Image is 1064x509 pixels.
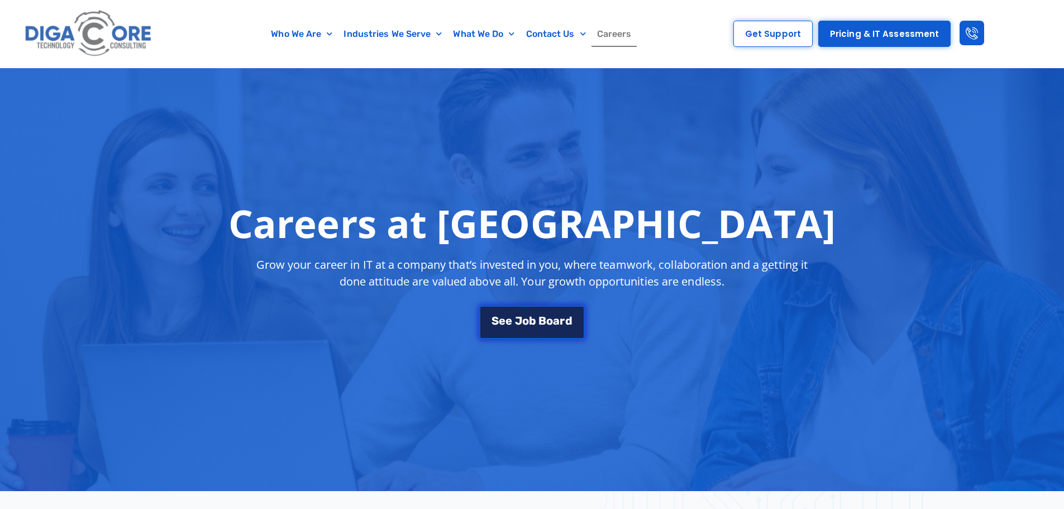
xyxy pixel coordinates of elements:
[447,21,520,47] a: What We Do
[515,313,522,325] span: J
[560,313,565,325] span: r
[529,313,536,325] span: b
[505,313,512,325] span: e
[745,30,801,38] span: Get Support
[22,6,156,62] img: Digacore logo 1
[499,313,505,325] span: e
[338,21,447,47] a: Industries We Serve
[546,313,553,325] span: o
[522,313,529,325] span: o
[538,313,546,325] span: B
[830,30,939,38] span: Pricing & IT Assessment
[733,21,813,47] a: Get Support
[492,313,499,325] span: S
[265,21,338,47] a: Who We Are
[246,256,818,290] p: Grow your career in IT at a company that’s invested in you, where teamwork, collaboration and a g...
[521,21,591,47] a: Contact Us
[818,21,951,47] a: Pricing & IT Assessment
[565,313,572,325] span: d
[228,201,836,245] h1: Careers at [GEOGRAPHIC_DATA]
[209,21,694,47] nav: Menu
[591,21,637,47] a: Careers
[479,304,584,337] a: See Job Board
[553,313,560,325] span: a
